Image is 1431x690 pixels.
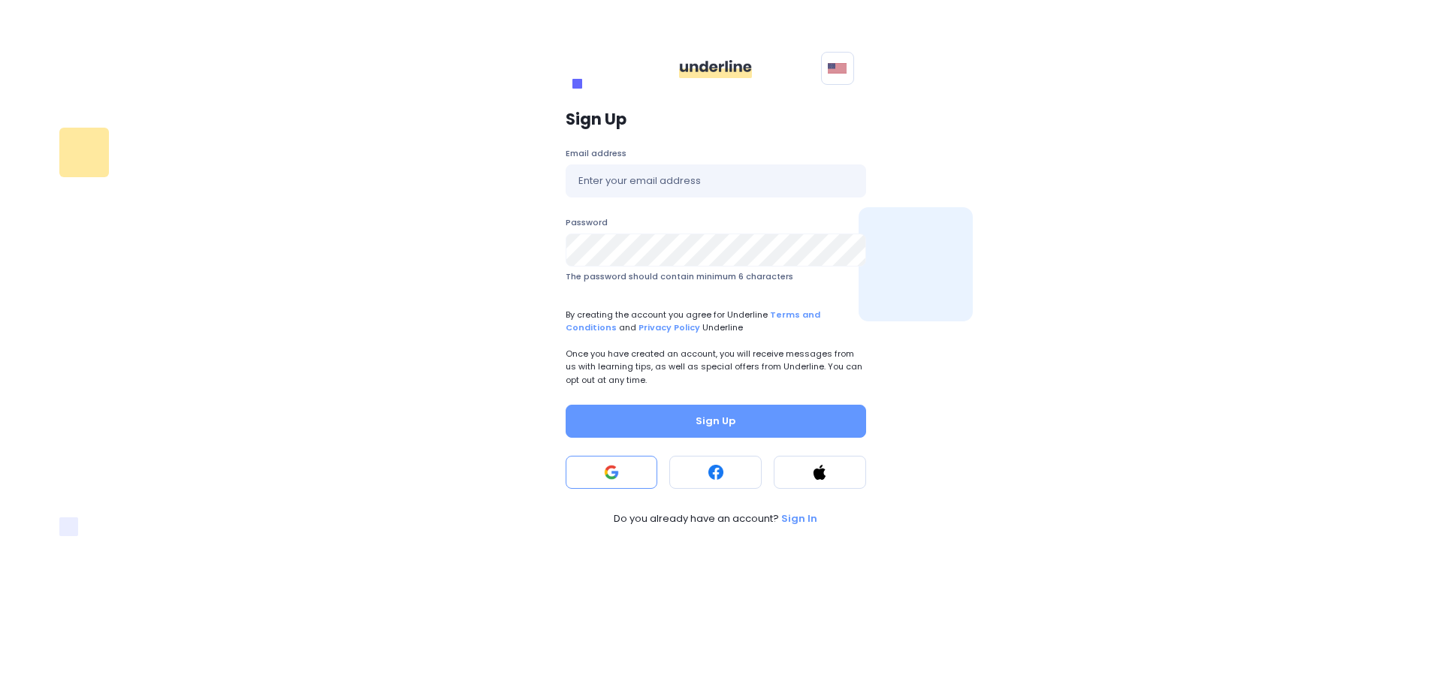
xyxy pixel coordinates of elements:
label: Password [566,215,866,230]
p: Sign Up [566,110,866,128]
a: Do you already have an account? Sign In [566,511,866,526]
p: Once you have created an account, you will receive messages from us with learning tips, as well a... [566,348,866,386]
label: Email address [566,146,866,161]
span: By creating the account you agree for Underline and Underline [566,309,866,334]
button: Sign Up [566,405,866,438]
a: Privacy Policy [639,321,700,333]
img: svg+xml;base64,PHN2ZyB4bWxucz0iaHR0cDovL3d3dy53My5vcmcvMjAwMC9zdmciIHhtbG5zOnhsaW5rPSJodHRwOi8vd3... [828,62,847,74]
span: Do you already have an account? [614,511,781,526]
p: Sign In [781,511,817,526]
input: Enter your email address [566,164,866,197]
img: ddgMu+Zv+CXDCfumCWfsmuPlDdRfDDxAd9LAAAAAAElFTkSuQmCC [679,60,752,78]
span: The password should contain minimum 6 characters [566,270,793,282]
a: Terms and Conditions [566,309,820,333]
